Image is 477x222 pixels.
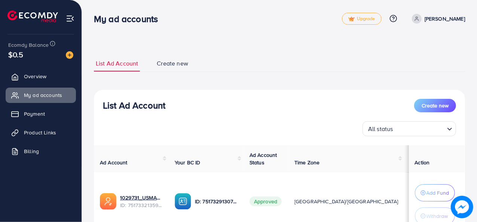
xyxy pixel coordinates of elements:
img: tick [348,16,355,22]
a: Product Links [6,125,76,140]
a: 1029731_USMAN BHAI_1750265294610 [120,194,163,201]
p: Add Fund [426,188,449,197]
p: Withdraw [426,212,448,221]
input: Search for option [395,122,444,134]
p: [PERSON_NAME] [425,14,465,23]
img: menu [66,14,74,23]
span: Your BC ID [175,159,201,166]
span: Upgrade [348,16,375,22]
span: Create new [157,59,188,68]
a: Payment [6,106,76,121]
a: Overview [6,69,76,84]
span: Ad Account [100,159,128,166]
p: ID: 7517329130770677768 [195,197,238,206]
span: Ad Account Status [250,151,277,166]
span: Payment [24,110,45,118]
a: tickUpgrade [342,13,382,25]
button: Create new [414,99,456,112]
span: Approved [250,197,282,206]
span: Create new [422,102,449,109]
a: [PERSON_NAME] [409,14,465,24]
a: Billing [6,144,76,159]
span: My ad accounts [24,91,62,99]
img: ic-ads-acc.e4c84228.svg [100,193,116,210]
span: Billing [24,148,39,155]
h3: My ad accounts [94,13,164,24]
span: Time Zone [294,159,319,166]
span: Overview [24,73,46,80]
span: [GEOGRAPHIC_DATA]/[GEOGRAPHIC_DATA] [294,198,398,205]
span: All status [367,124,395,134]
span: $0.5 [8,49,24,60]
span: Action [415,159,430,166]
span: ID: 7517332135955726352 [120,201,163,209]
span: Ecomdy Balance [8,41,49,49]
span: List Ad Account [96,59,138,68]
img: ic-ba-acc.ded83a64.svg [175,193,191,210]
div: Search for option [363,121,456,136]
img: image [451,196,473,218]
img: image [66,51,73,59]
button: Add Fund [415,184,455,201]
a: My ad accounts [6,88,76,103]
img: logo [7,10,58,22]
div: <span class='underline'>1029731_USMAN BHAI_1750265294610</span></br>7517332135955726352 [120,194,163,209]
span: Product Links [24,129,56,136]
h3: List Ad Account [103,100,165,111]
